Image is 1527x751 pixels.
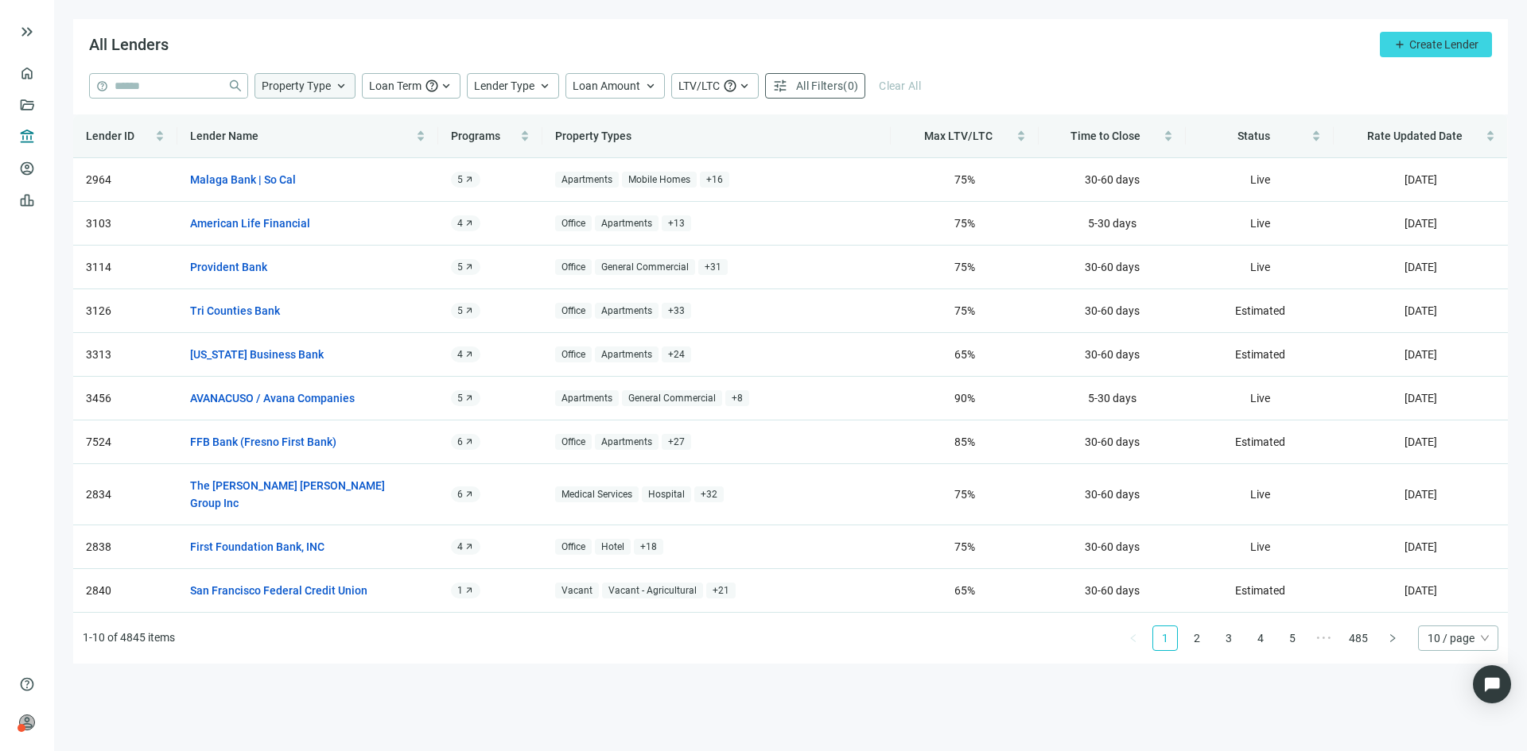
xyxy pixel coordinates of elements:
[595,259,695,276] span: General Commercial
[464,219,474,228] span: arrow_outward
[1039,464,1187,525] td: 30-60 days
[457,348,463,361] span: 4
[872,73,928,99] button: Clear All
[737,79,752,93] span: keyboard_arrow_up
[662,215,691,232] span: + 13
[954,584,975,597] span: 65 %
[1153,626,1177,650] a: 1
[1280,625,1305,651] li: 5
[725,390,749,407] span: + 8
[464,262,474,272] span: arrow_outward
[1235,584,1285,597] span: Estimated
[595,303,659,319] span: Apartments
[678,79,720,92] span: LTV/LTC
[457,436,463,448] span: 6
[1039,158,1187,202] td: 30-60 days
[595,539,631,556] span: Hotel
[843,79,858,92] span: ( 0 )
[954,540,975,553] span: 75 %
[464,542,474,552] span: arrow_outward
[1250,217,1270,230] span: Live
[1388,633,1397,643] span: right
[457,217,463,230] span: 4
[464,306,474,315] span: arrow_outward
[1039,569,1187,613] td: 30-60 days
[595,434,659,451] span: Apartments
[1248,625,1273,651] li: 4
[464,490,474,499] span: arrow_outward
[1405,436,1437,448] span: [DATE]
[1311,625,1337,651] span: •••
[464,586,474,595] span: arrow_outward
[555,390,619,407] span: Apartments
[954,304,975,317] span: 75 %
[457,304,463,317] span: 5
[643,79,658,93] span: keyboard_arrow_up
[73,525,177,569] td: 2838
[1184,625,1210,651] li: 2
[1039,420,1187,464] td: 30-60 days
[634,539,663,556] span: + 18
[662,303,691,319] span: + 33
[954,392,975,405] span: 90 %
[1405,392,1437,405] span: [DATE]
[1249,626,1272,650] a: 4
[555,215,592,232] span: Office
[555,172,619,188] span: Apartments
[425,79,439,93] span: help
[1039,202,1187,246] td: 5-30 days
[622,172,697,188] span: Mobile Homes
[1405,261,1437,273] span: [DATE]
[464,175,474,184] span: arrow_outward
[457,173,463,186] span: 5
[1380,625,1405,651] li: Next Page
[555,434,592,451] span: Office
[474,79,534,92] span: Lender Type
[662,434,691,451] span: + 27
[190,433,336,451] a: FFB Bank (Fresno First Bank)
[73,289,177,333] td: 3126
[464,437,474,447] span: arrow_outward
[1250,392,1270,405] span: Live
[924,130,993,142] span: Max LTV/LTC
[1238,130,1270,142] span: Status
[1235,436,1285,448] span: Estimated
[555,486,639,503] span: Medical Services
[1216,625,1241,651] li: 3
[1039,525,1187,569] td: 30-60 days
[73,464,177,525] td: 2834
[1250,488,1270,501] span: Live
[1428,626,1489,650] span: 10 / page
[17,22,37,41] button: keyboard_double_arrow_right
[1250,173,1270,186] span: Live
[555,130,631,142] span: Property Types
[464,393,474,403] span: arrow_outward
[451,130,500,142] span: Programs
[694,486,724,503] span: + 32
[1405,173,1437,186] span: [DATE]
[73,202,177,246] td: 3103
[706,583,736,599] span: + 21
[1473,665,1511,703] div: Open Intercom Messenger
[96,80,108,92] span: help
[1405,304,1437,317] span: [DATE]
[19,129,30,145] span: account_balance
[1405,540,1437,553] span: [DATE]
[555,303,592,319] span: Office
[1393,38,1406,51] span: add
[457,261,463,273] span: 5
[190,215,310,232] a: American Life Financial
[1380,625,1405,651] button: right
[190,302,280,319] a: Tri Counties Bank
[1235,348,1285,361] span: Estimated
[439,79,453,93] span: keyboard_arrow_up
[457,584,463,597] span: 1
[595,215,659,232] span: Apartments
[954,488,975,501] span: 75 %
[1344,626,1373,650] a: 485
[73,333,177,377] td: 3313
[1311,625,1337,651] li: Next 5 Pages
[772,78,788,94] span: tune
[555,583,599,599] span: Vacant
[1343,625,1374,651] li: 485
